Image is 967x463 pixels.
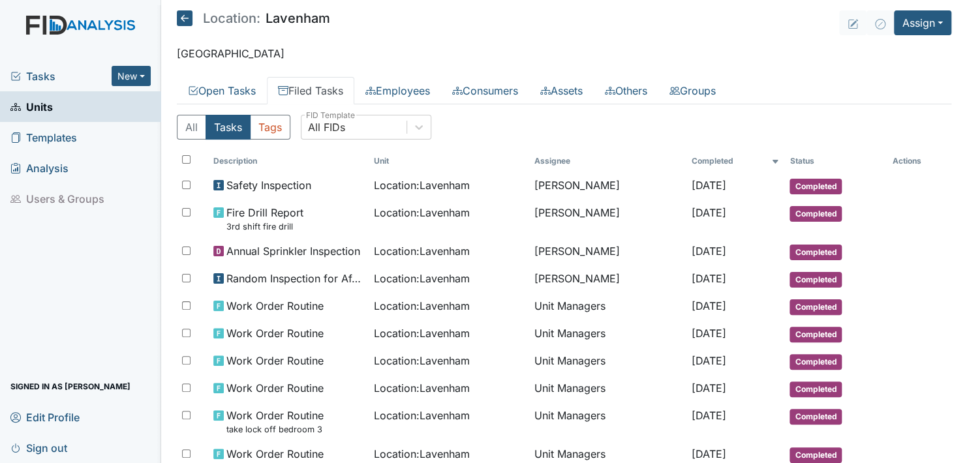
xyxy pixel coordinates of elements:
a: Consumers [441,77,529,104]
span: [DATE] [691,272,726,285]
span: Work Order Routine [226,325,324,341]
span: [DATE] [691,447,726,460]
th: Assignee [529,150,686,172]
td: [PERSON_NAME] [529,200,686,238]
td: [PERSON_NAME] [529,238,686,265]
span: [DATE] [691,354,726,367]
td: Unit Managers [529,320,686,348]
td: [PERSON_NAME] [529,265,686,293]
a: Groups [658,77,727,104]
span: [DATE] [691,206,726,219]
td: Unit Managers [529,293,686,320]
span: Completed [790,354,842,370]
button: Tags [250,115,290,140]
span: Annual Sprinkler Inspection [226,243,360,259]
span: Location : Lavenham [373,408,469,423]
span: Work Order Routine [226,298,324,314]
button: New [112,66,151,86]
span: [DATE] [691,327,726,340]
span: Completed [790,245,842,260]
a: Filed Tasks [267,77,354,104]
th: Toggle SortBy [208,150,369,172]
span: Random Inspection for Afternoon [226,271,363,286]
div: Type filter [177,115,290,140]
span: Completed [790,409,842,425]
span: Location : Lavenham [373,298,469,314]
th: Actions [887,150,951,172]
span: Location : Lavenham [373,243,469,259]
th: Toggle SortBy [368,150,529,172]
span: Safety Inspection [226,177,311,193]
td: [PERSON_NAME] [529,172,686,200]
th: Toggle SortBy [784,150,887,172]
span: Completed [790,381,842,397]
span: Work Order Routine [226,353,324,368]
div: All FIDs [308,119,345,135]
small: take lock off bedroom 3 [226,423,324,436]
td: Unit Managers [529,402,686,441]
span: Fire Drill Report 3rd shift fire drill [226,205,303,233]
span: Location : Lavenham [373,205,469,220]
span: Location : Lavenham [373,353,469,368]
span: [DATE] [691,299,726,312]
span: Completed [790,179,842,194]
span: Completed [790,206,842,222]
span: Location : Lavenham [373,446,469,462]
span: Signed in as [PERSON_NAME] [10,376,130,396]
span: Completed [790,272,842,288]
span: Templates [10,127,77,147]
span: Location : Lavenham [373,177,469,193]
span: [DATE] [691,381,726,395]
span: [DATE] [691,409,726,422]
td: Unit Managers [529,375,686,402]
span: Location : Lavenham [373,271,469,286]
span: Units [10,97,53,117]
span: Location : Lavenham [373,325,469,341]
button: All [177,115,206,140]
a: Others [594,77,658,104]
span: Analysis [10,158,69,178]
td: Unit Managers [529,348,686,375]
span: Sign out [10,438,67,458]
span: Location : Lavenham [373,380,469,396]
h5: Lavenham [177,10,330,26]
th: Toggle SortBy [686,150,784,172]
a: Tasks [10,68,112,84]
span: Work Order Routine take lock off bedroom 3 [226,408,324,436]
span: Work Order Routine [226,380,324,396]
a: Employees [354,77,441,104]
span: Location: [203,12,260,25]
button: Assign [894,10,951,35]
span: Edit Profile [10,407,80,427]
a: Assets [529,77,594,104]
span: [DATE] [691,179,726,192]
span: Completed [790,299,842,315]
span: [DATE] [691,245,726,258]
small: 3rd shift fire drill [226,220,303,233]
span: Completed [790,447,842,463]
button: Tasks [206,115,251,140]
p: [GEOGRAPHIC_DATA] [177,46,951,61]
span: Completed [790,327,842,342]
a: Open Tasks [177,77,267,104]
input: Toggle All Rows Selected [182,155,191,164]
